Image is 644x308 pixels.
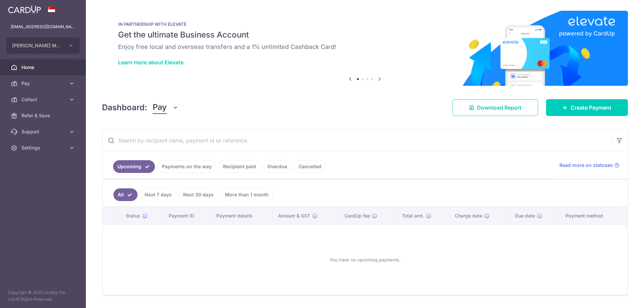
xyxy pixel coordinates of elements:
[179,188,218,201] a: Next 30 days
[21,64,66,71] span: Home
[6,38,80,54] button: [PERSON_NAME] MANAGEMENT CONSULTANCY (S) PTE. LTD.
[140,188,176,201] a: Next 7 days
[211,207,273,225] th: Payment details
[515,212,535,219] span: Due date
[263,160,291,173] a: Overdue
[118,59,183,66] a: Learn more about Elevate
[153,101,167,114] span: Pay
[163,207,211,225] th: Payment ID
[12,42,62,49] span: [PERSON_NAME] MANAGEMENT CONSULTANCY (S) PTE. LTD.
[126,212,140,219] span: Status
[21,128,66,135] span: Support
[102,130,611,151] input: Search by recipient name, payment id or reference
[113,188,138,201] a: All
[294,160,326,173] a: Cancelled
[21,112,66,119] span: Refer & Save
[221,188,273,201] a: More than 1 month
[344,212,370,219] span: CardUp fee
[21,80,66,87] span: Pay
[559,162,613,169] span: Read more on statuses
[11,23,75,30] p: [EMAIL_ADDRESS][DOMAIN_NAME]
[571,104,611,112] span: Create Payment
[546,99,628,116] a: Create Payment
[21,144,66,151] span: Settings
[111,230,619,289] div: You have no upcoming payments.
[21,96,66,103] span: Collect
[8,5,41,13] img: CardUp
[278,212,310,219] span: Amount & GST
[102,102,147,114] h4: Dashboard:
[102,11,628,86] img: Renovation banner
[560,207,627,225] th: Payment method
[118,29,612,40] h5: Get the ultimate Business Account
[455,212,482,219] span: Charge date
[452,99,538,116] a: Download Report
[601,288,637,305] iframe: Opens a widget where you can find more information
[113,160,155,173] a: Upcoming
[477,104,522,112] span: Download Report
[402,212,424,219] span: Total amt.
[219,160,260,173] a: Recipient paid
[559,162,620,169] a: Read more on statuses
[153,101,178,114] button: Pay
[158,160,216,173] a: Payments on the way
[118,43,612,51] h6: Enjoy free local and overseas transfers and a 1% unlimited Cashback Card!
[118,21,612,27] p: IN PARTNERSHIP WITH ELEVATE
